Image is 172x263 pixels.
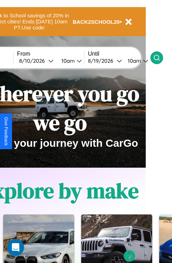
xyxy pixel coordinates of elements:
label: Until [88,51,150,57]
button: 8/10/2026 [17,57,56,65]
button: 10am [56,57,84,65]
b: BACK2SCHOOL20 [73,19,120,25]
div: 8 / 10 / 2026 [19,57,48,64]
div: 10am [58,57,77,64]
div: 8 / 19 / 2026 [88,57,117,64]
iframe: Intercom live chat [7,239,24,256]
label: From [17,51,84,57]
div: 10am [124,57,143,64]
button: 10am [122,57,150,65]
div: Give Feedback [4,117,9,146]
